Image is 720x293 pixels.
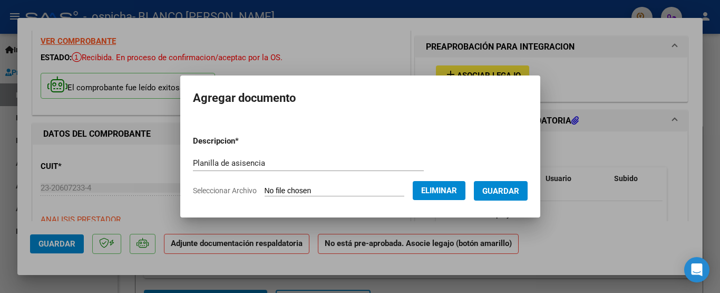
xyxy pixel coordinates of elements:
[474,181,528,201] button: Guardar
[413,181,465,200] button: Eliminar
[193,88,528,108] h2: Agregar documento
[193,135,294,147] p: Descripcion
[684,257,709,282] div: Open Intercom Messenger
[421,186,457,195] span: Eliminar
[193,186,257,195] span: Seleccionar Archivo
[482,186,519,196] span: Guardar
